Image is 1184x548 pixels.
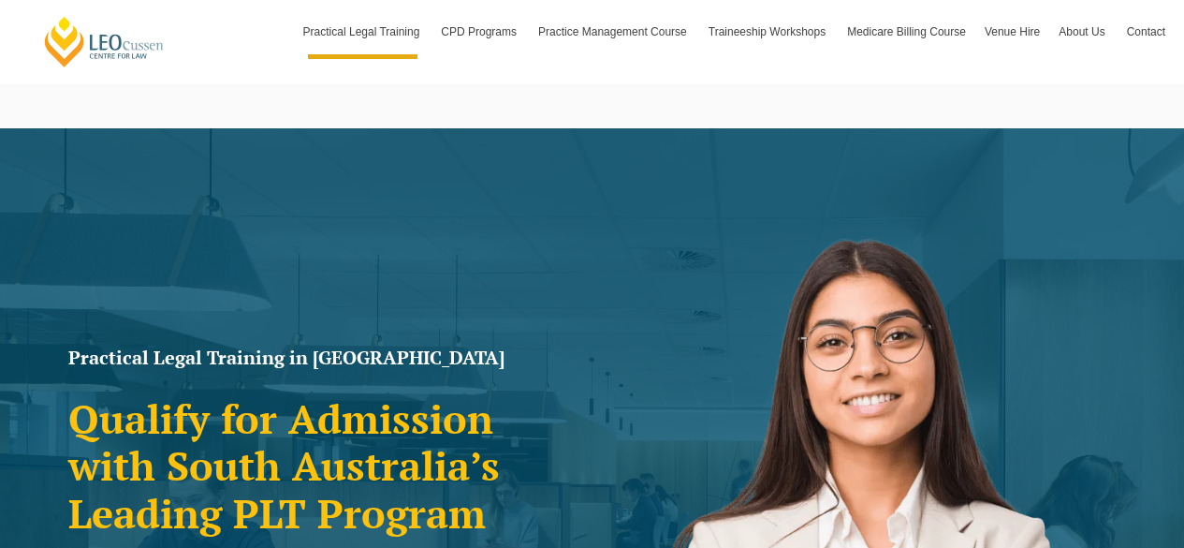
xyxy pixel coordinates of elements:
[699,5,838,59] a: Traineeship Workshops
[294,5,432,59] a: Practical Legal Training
[68,395,583,537] h2: Qualify for Admission with South Australia’s Leading PLT Program
[975,5,1049,59] a: Venue Hire
[68,348,583,367] h1: Practical Legal Training in [GEOGRAPHIC_DATA]
[1059,422,1137,501] iframe: LiveChat chat widget
[42,15,167,68] a: [PERSON_NAME] Centre for Law
[1049,5,1117,59] a: About Us
[529,5,699,59] a: Practice Management Course
[431,5,529,59] a: CPD Programs
[1118,5,1175,59] a: Contact
[838,5,975,59] a: Medicare Billing Course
